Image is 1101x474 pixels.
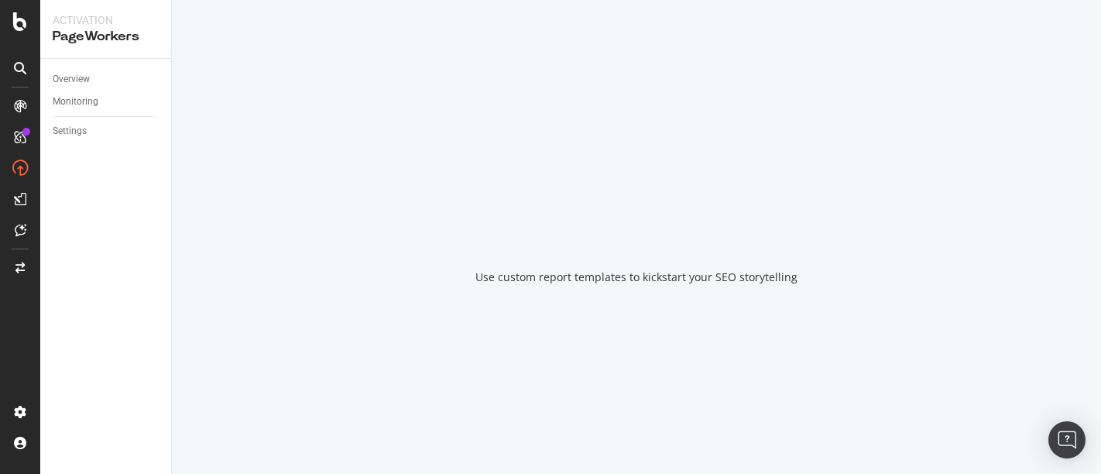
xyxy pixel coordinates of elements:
div: Use custom report templates to kickstart your SEO storytelling [475,270,797,285]
div: animation [581,189,692,245]
div: Activation [53,12,159,28]
a: Settings [53,123,160,139]
div: Open Intercom Messenger [1048,421,1086,459]
div: Monitoring [53,94,98,110]
div: Settings [53,123,87,139]
div: PageWorkers [53,28,159,46]
a: Overview [53,71,160,88]
a: Monitoring [53,94,160,110]
div: Overview [53,71,90,88]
